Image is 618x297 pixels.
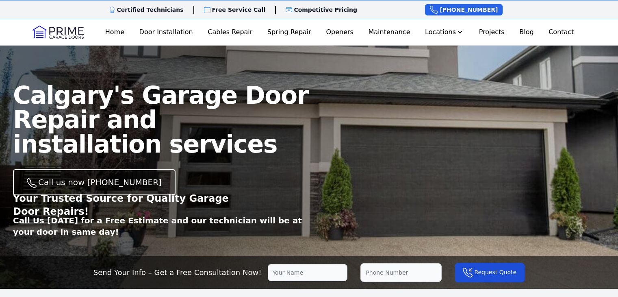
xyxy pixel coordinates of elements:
button: Locations [422,24,467,40]
a: Home [102,24,128,40]
a: Contact [545,24,577,40]
p: Certified Technicians [117,6,184,14]
a: Call us now [PHONE_NUMBER] [13,169,176,195]
p: Send Your Info – Get a Free Consultation Now! [93,267,262,278]
a: Cables Repair [204,24,256,40]
a: Maintenance [365,24,413,40]
a: Projects [476,24,508,40]
a: Openers [323,24,357,40]
p: Competitive Pricing [294,6,357,14]
a: [PHONE_NUMBER] [425,4,503,15]
input: Your Name [268,264,347,281]
a: Door Installation [136,24,196,40]
span: Calgary's Garage Door Repair and installation services [13,81,308,158]
img: Logo [33,26,84,39]
button: Request Quote [455,263,525,282]
a: Spring Repair [264,24,314,40]
p: Free Service Call [212,6,266,14]
p: Your Trusted Source for Quality Garage Door Repairs! [13,192,247,218]
a: Blog [516,24,537,40]
p: Call Us [DATE] for a Free Estimate and our technician will be at your door in same day! [13,215,309,238]
input: Phone Number [360,263,442,282]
